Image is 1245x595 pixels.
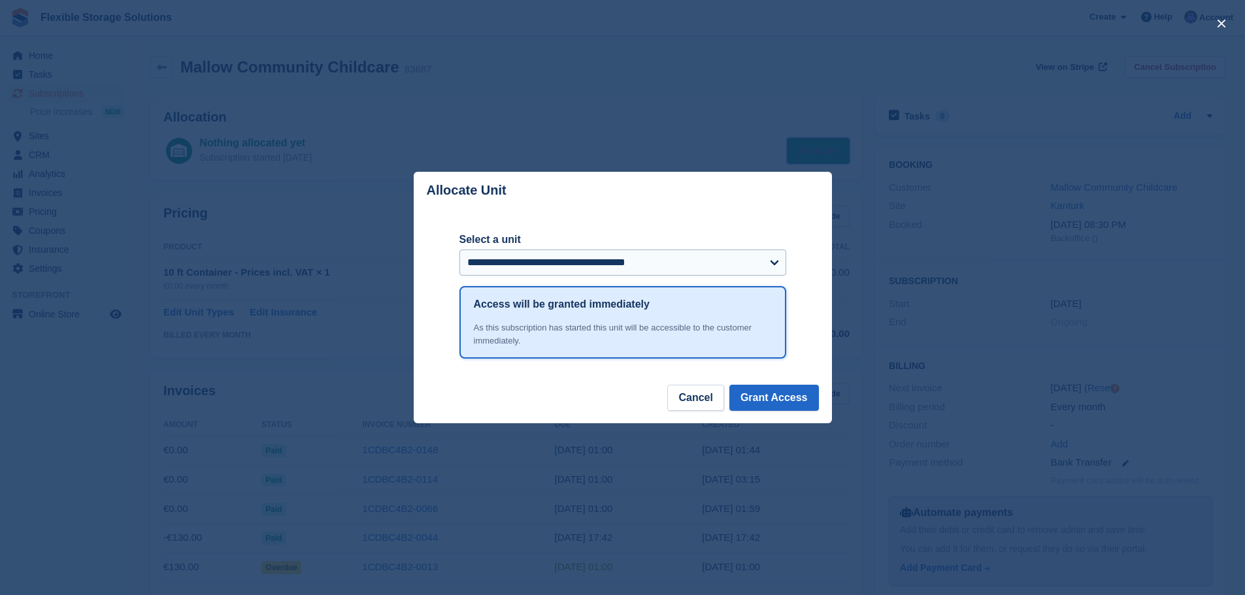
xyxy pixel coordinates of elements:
[427,183,506,198] p: Allocate Unit
[474,321,772,347] div: As this subscription has started this unit will be accessible to the customer immediately.
[1211,13,1232,34] button: close
[667,385,723,411] button: Cancel
[474,297,650,312] h1: Access will be granted immediately
[459,232,786,248] label: Select a unit
[729,385,819,411] button: Grant Access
